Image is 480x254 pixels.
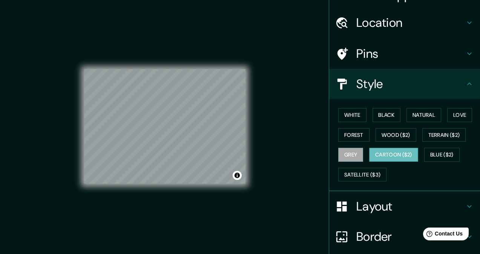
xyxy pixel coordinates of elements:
[329,8,480,38] div: Location
[356,199,465,214] h4: Layout
[329,221,480,252] div: Border
[356,76,465,91] h4: Style
[329,191,480,221] div: Layout
[373,108,401,122] button: Black
[233,171,242,180] button: Toggle attribution
[369,148,418,162] button: Cartoon ($2)
[84,69,245,184] canvas: Map
[406,108,441,122] button: Natural
[329,69,480,99] div: Style
[447,108,472,122] button: Love
[356,15,465,30] h4: Location
[376,128,416,142] button: Wood ($2)
[338,128,370,142] button: Forest
[424,148,460,162] button: Blue ($2)
[338,148,363,162] button: Grey
[338,108,367,122] button: White
[422,128,466,142] button: Terrain ($2)
[413,225,472,246] iframe: Help widget launcher
[329,39,480,69] div: Pins
[356,229,465,244] h4: Border
[356,46,465,61] h4: Pins
[338,168,386,182] button: Satellite ($3)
